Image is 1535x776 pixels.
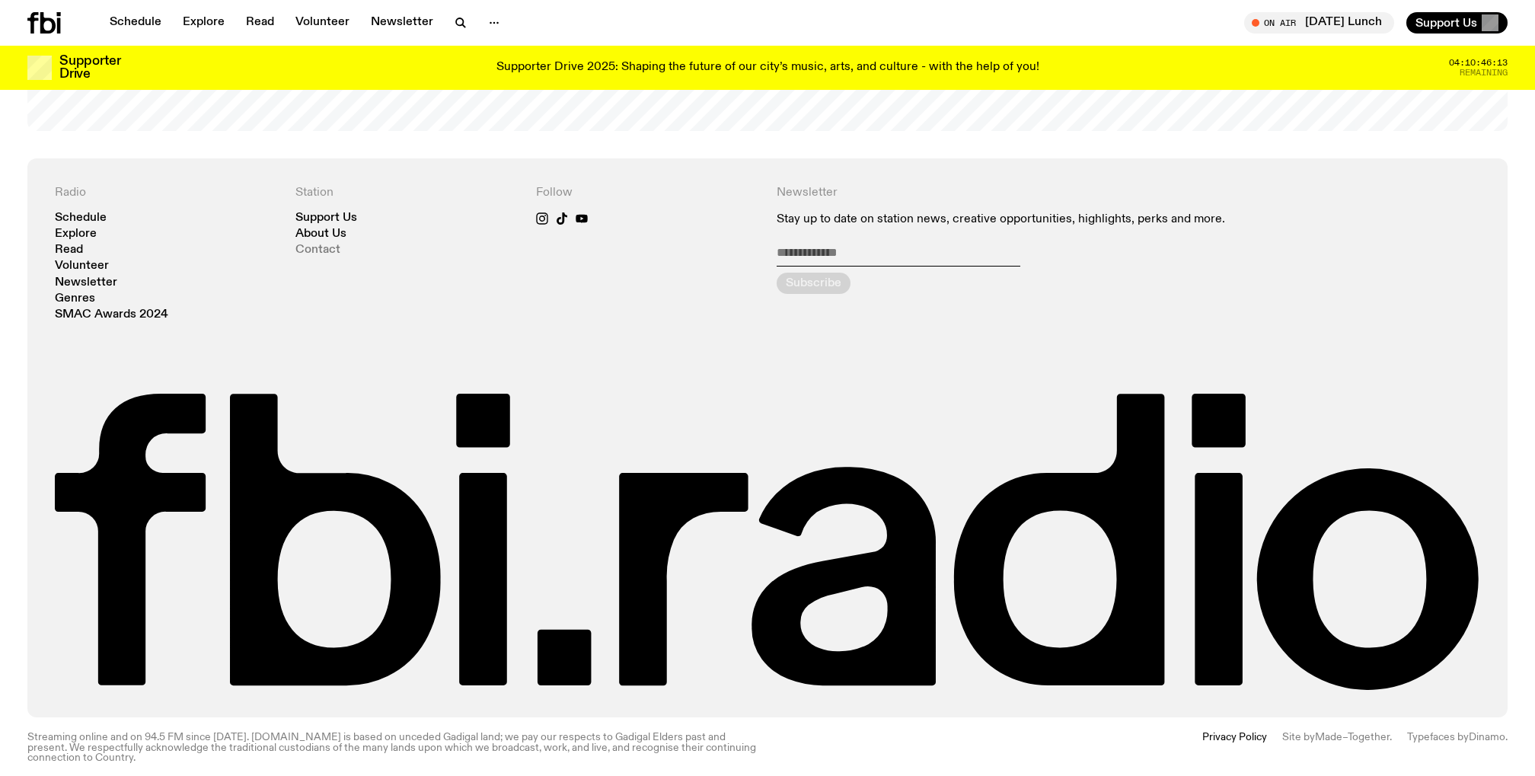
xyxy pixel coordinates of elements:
[55,309,168,321] a: SMAC Awards 2024
[55,293,95,305] a: Genres
[174,12,234,34] a: Explore
[1390,732,1392,742] span: .
[1244,12,1394,34] button: On Air[DATE] Lunch
[237,12,283,34] a: Read
[55,186,277,200] h4: Radio
[536,186,758,200] h4: Follow
[1415,16,1477,30] span: Support Us
[55,244,83,256] a: Read
[1282,732,1315,742] span: Site by
[27,733,758,763] p: Streaming online and on 94.5 FM since [DATE]. [DOMAIN_NAME] is based on unceded Gadigal land; we ...
[496,61,1039,75] p: Supporter Drive 2025: Shaping the future of our city’s music, arts, and culture - with the help o...
[777,273,850,294] button: Subscribe
[55,228,97,240] a: Explore
[295,212,357,224] a: Support Us
[1460,69,1508,77] span: Remaining
[55,277,117,289] a: Newsletter
[55,212,107,224] a: Schedule
[295,228,346,240] a: About Us
[1449,59,1508,67] span: 04:10:46:13
[101,12,171,34] a: Schedule
[295,186,518,200] h4: Station
[286,12,359,34] a: Volunteer
[1469,732,1505,742] a: Dinamo
[1202,733,1267,763] a: Privacy Policy
[59,55,120,81] h3: Supporter Drive
[55,260,109,272] a: Volunteer
[777,186,1240,200] h4: Newsletter
[777,212,1240,227] p: Stay up to date on station news, creative opportunities, highlights, perks and more.
[1407,732,1469,742] span: Typefaces by
[295,244,340,256] a: Contact
[1406,12,1508,34] button: Support Us
[1505,732,1508,742] span: .
[362,12,442,34] a: Newsletter
[1315,732,1390,742] a: Made–Together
